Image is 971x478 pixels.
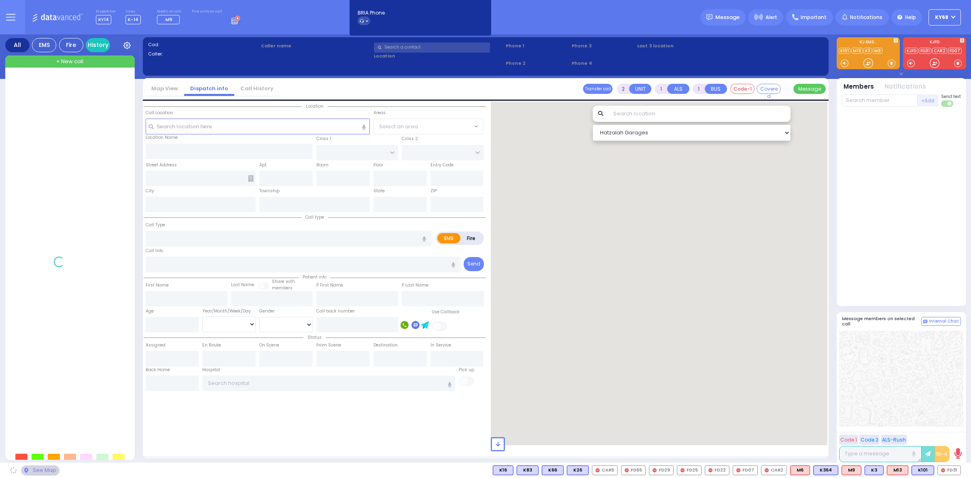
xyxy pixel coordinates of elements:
[912,465,934,475] div: BLS
[937,465,961,475] div: FD31
[837,40,900,46] label: KJ EMS...
[231,282,254,288] label: Last Name
[865,465,884,475] div: K3
[202,308,256,314] div: Year/Month/Week/Day
[402,136,418,142] label: Cross 2
[96,9,116,14] label: Dispatcher
[459,367,474,373] label: Pick up
[865,465,884,475] div: BLS
[157,9,182,14] label: Medic on call
[506,42,569,49] span: Phone 1
[517,465,539,475] div: K83
[637,42,730,49] label: Last 3 location
[248,175,254,182] span: Other building occupants
[202,376,455,391] input: Search hospital
[146,282,169,289] label: First Name
[259,162,267,168] label: Apt
[430,342,451,348] label: In Service
[517,465,539,475] div: BLS
[757,84,781,94] button: Covered
[905,14,916,21] span: Help
[56,57,83,66] span: + New call
[921,317,961,326] button: Internal Chat
[146,222,165,228] label: Call Type
[583,84,613,94] button: Transfer call
[259,342,279,348] label: On Scene
[903,40,966,46] label: KJFD
[146,134,178,141] label: Location Name
[813,465,838,475] div: K364
[493,465,513,475] div: K16
[905,48,918,54] a: KJFD
[86,38,110,52] a: History
[765,14,777,21] span: Alert
[653,468,657,472] img: red-radio-icon.svg
[146,188,154,194] label: City
[146,248,163,254] label: Call Info
[813,465,838,475] div: BLS
[842,94,918,106] input: Search member
[932,48,947,54] a: CAR2
[125,9,141,14] label: Lines
[402,282,428,289] label: P Last Name
[464,257,484,271] button: Send
[592,465,618,475] div: CAR5
[881,435,907,445] button: ALS-Rush
[301,214,328,220] span: Call type
[681,468,685,472] img: red-radio-icon.svg
[733,465,758,475] div: FD07
[851,48,863,54] a: M13
[542,465,564,475] div: K66
[948,48,962,54] a: FD07
[202,342,221,348] label: En Route
[145,85,184,92] a: Map View
[572,60,635,67] span: Phone 4
[708,468,712,472] img: red-radio-icon.svg
[299,274,331,280] span: Patient info
[316,136,331,142] label: Cross 1
[430,188,437,194] label: ZIP
[839,48,850,54] a: K101
[302,103,328,109] span: Location
[801,14,827,21] span: Important
[625,468,629,472] img: red-radio-icon.svg
[919,48,931,54] a: FD31
[374,42,490,53] input: Search a contact
[374,53,503,59] label: Location
[608,106,791,122] input: Search location
[765,468,769,472] img: red-radio-icon.svg
[146,119,370,134] input: Search location here
[316,162,329,168] label: Room
[373,110,386,116] label: Areas
[863,48,872,54] a: K3
[373,162,383,168] label: Floor
[358,9,385,17] span: BRIA Phone
[667,84,689,94] button: ALS
[146,308,154,314] label: Age
[125,15,141,24] span: K-14
[146,367,170,373] label: Back Home
[261,42,371,49] label: Caller name
[839,435,858,445] button: Code 1
[572,42,635,49] span: Phone 3
[272,278,295,285] small: Share with
[621,465,646,475] div: FD55
[706,14,712,20] img: message.svg
[184,85,234,92] a: Dispatch info
[21,465,59,476] div: See map
[192,9,222,14] label: Fire units on call
[259,188,280,194] label: Township
[629,84,651,94] button: UNIT
[460,233,483,243] label: Fire
[165,16,172,23] span: M9
[941,93,961,100] span: Send text
[923,320,927,324] img: comment-alt.png
[596,468,600,472] img: red-radio-icon.svg
[790,465,810,475] div: M6
[96,15,111,24] span: KY14
[730,84,755,94] button: Code-1
[146,110,173,116] label: Call Location
[493,465,513,475] div: BLS
[146,162,177,168] label: Street Address
[316,342,341,348] label: From Scene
